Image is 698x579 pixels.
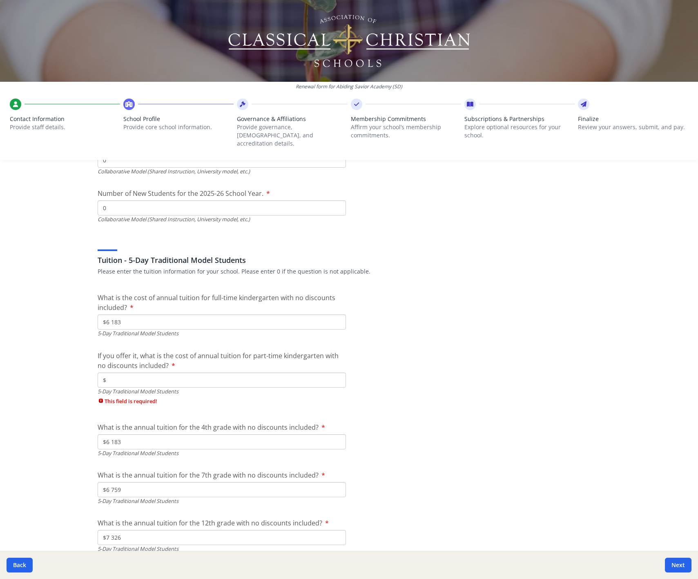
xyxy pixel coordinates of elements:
[464,115,575,123] span: Subscriptions & Partnerships
[98,168,346,175] div: Collaborative Model (Shared Instruction, University model, etc.)
[98,330,346,337] div: 5-Day Traditional Model Students
[98,293,335,312] span: What is the cost of annual tuition for full-time kindergarten with no discounts included?
[237,115,347,123] span: Governance & Affiliations
[98,518,322,527] span: What is the annual tuition for the 12th grade with no discounts included?
[98,189,263,198] span: Number of New Students for the 2025-26 School Year.
[578,115,688,123] span: Finalize
[98,423,319,432] span: What is the annual tuition for the 4th grade with no discounts included?
[123,123,234,131] p: Provide core school information.
[7,558,33,572] button: Back
[351,123,461,139] p: Affirm your school’s membership commitments.
[578,123,688,131] p: Review your answers, submit, and pay.
[464,123,575,139] p: Explore optional resources for your school.
[98,545,346,553] div: 5-Day Traditional Model Students
[98,388,346,395] div: 5-Day Traditional Model Students
[10,123,120,131] p: Provide staff details.
[98,267,601,276] p: Please enter the tuition information for your school. Please enter 0 if the question is not appli...
[351,115,461,123] span: Membership Commitments
[98,471,319,480] span: What is the annual tuition for the 7th grade with no discounts included?
[98,449,346,457] div: 5-Day Traditional Model Students
[227,12,471,70] img: Logo
[665,558,691,572] button: Next
[237,123,347,148] p: Provide governance, [DEMOGRAPHIC_DATA], and accreditation details.
[98,254,601,266] h3: Tuition - 5-Day Traditional Model Students
[123,115,234,123] span: School Profile
[98,397,346,405] span: This field is required!
[98,351,339,370] span: If you offer it, what is the cost of annual tuition for part-time kindergarten with no discounts ...
[98,215,346,223] div: Collaborative Model (Shared Instruction, University model, etc.)
[10,115,120,123] span: Contact Information
[98,497,346,505] div: 5-Day Traditional Model Students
